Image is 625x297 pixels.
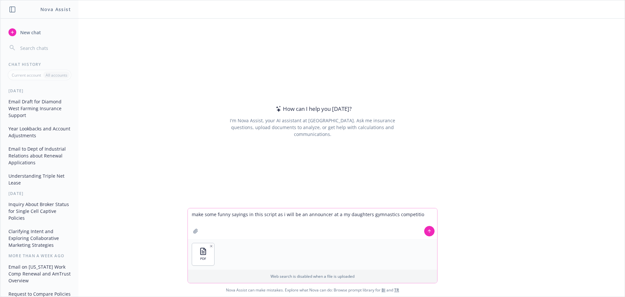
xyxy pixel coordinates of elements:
div: Chat History [1,62,78,67]
button: Understanding Triple Net Lease [6,171,73,188]
div: I'm Nova Assist, your AI assistant at [GEOGRAPHIC_DATA]. Ask me insurance questions, upload docum... [221,117,404,138]
span: Nova Assist can make mistakes. Explore what Nova can do: Browse prompt library for and [3,283,622,297]
button: Email on [US_STATE] Work Comp Renewal and AmTrust Overview [6,261,73,286]
textarea: make some funny sayings in this script as i will be an announcer at a my daughters gymnastics com... [188,208,437,239]
button: PDF [192,243,214,265]
button: Clarifying Intent and Exploring Collaborative Marketing Strategies [6,226,73,250]
div: [DATE] [1,88,78,94]
button: New chat [6,26,73,38]
h1: Nova Assist [40,6,71,13]
a: BI [382,287,385,293]
button: Year Lookbacks and Account Adjustments [6,123,73,141]
input: Search chats [19,43,71,52]
button: Email to Dept of Industrial Relations about Renewal Applications [6,143,73,168]
p: All accounts [46,72,67,78]
div: [DATE] [1,191,78,196]
div: More than a week ago [1,253,78,259]
span: PDF [200,257,206,261]
button: Inquiry About Broker Status for Single Cell Captive Policies [6,199,73,223]
span: New chat [19,29,41,36]
p: Current account [12,72,41,78]
p: Web search is disabled when a file is uploaded [192,274,433,279]
button: Email Draft for Diamond West Farming Insurance Support [6,96,73,121]
div: How can I help you [DATE]? [274,105,352,113]
a: TR [394,287,399,293]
